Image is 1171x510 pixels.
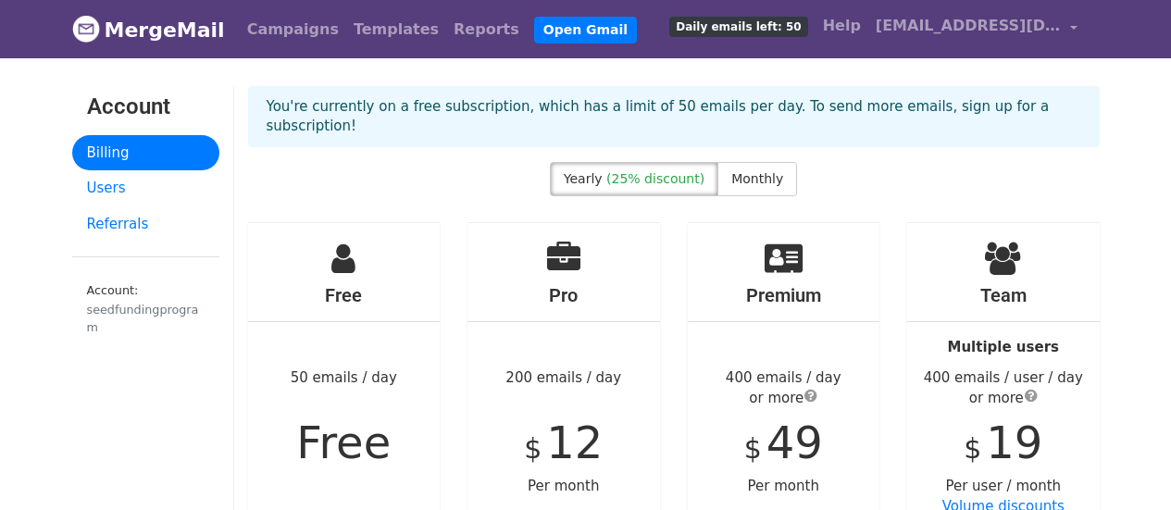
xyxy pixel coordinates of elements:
a: Billing [72,135,219,171]
a: Reports [446,11,527,48]
a: Campaigns [240,11,346,48]
span: Monthly [731,171,783,186]
span: $ [744,432,762,465]
a: Open Gmail [534,17,637,44]
a: Users [72,170,219,206]
h4: Free [248,284,441,306]
small: Account: [87,283,205,336]
img: MergeMail logo [72,15,100,43]
span: 19 [986,417,1042,468]
div: 400 emails / day or more [688,367,880,409]
span: Free [296,417,391,468]
p: You're currently on a free subscription, which has a limit of 50 emails per day. To send more ema... [267,97,1081,136]
h4: Team [907,284,1100,306]
a: Templates [346,11,446,48]
span: Yearly [564,171,603,186]
strong: Multiple users [948,339,1059,355]
span: $ [964,432,981,465]
h4: Pro [467,284,660,306]
span: (25% discount) [606,171,704,186]
a: Referrals [72,206,219,243]
h4: Premium [688,284,880,306]
a: [EMAIL_ADDRESS][DOMAIN_NAME] [868,7,1085,51]
a: Daily emails left: 50 [662,7,815,44]
span: 49 [766,417,823,468]
span: Daily emails left: 50 [669,17,807,37]
span: [EMAIL_ADDRESS][DOMAIN_NAME] [876,15,1061,37]
span: 12 [546,417,603,468]
a: MergeMail [72,10,225,49]
span: $ [524,432,542,465]
h3: Account [87,93,205,120]
div: 400 emails / user / day or more [907,367,1100,409]
a: Help [816,7,868,44]
div: seedfundingprogram [87,301,205,336]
